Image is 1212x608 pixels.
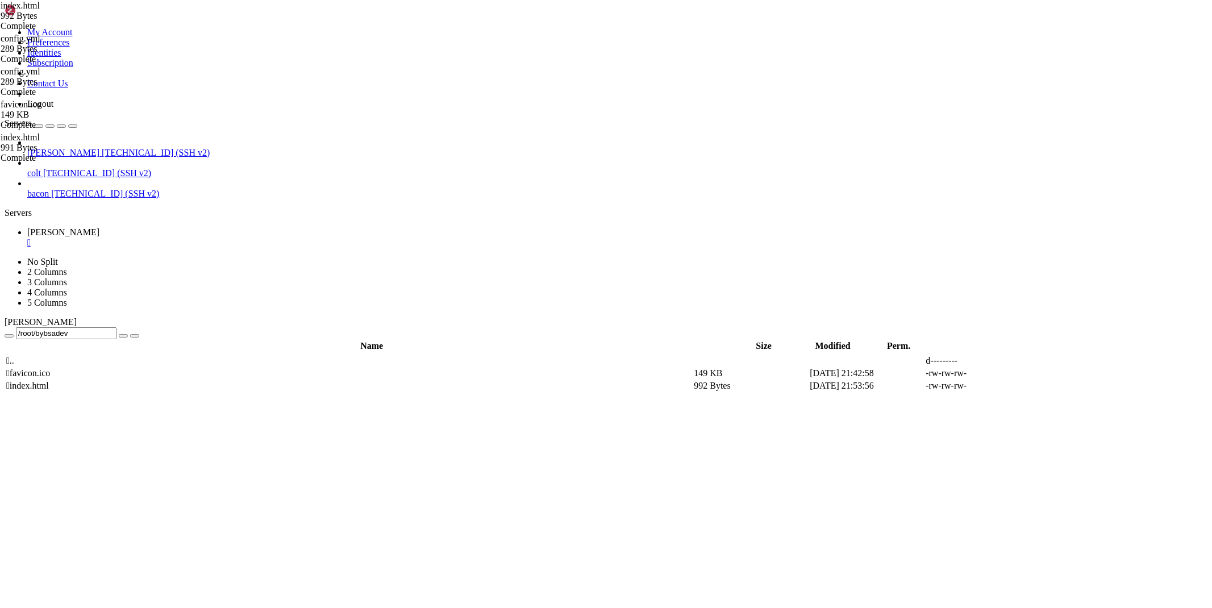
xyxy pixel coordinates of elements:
span: favicon.ico [1,99,41,109]
span: config.yml [1,66,114,87]
span: config.yml [1,66,40,76]
span: config.yml [1,34,114,54]
div: 289 Bytes [1,77,114,87]
span: index.html [1,1,114,21]
span: favicon.ico [1,99,114,120]
div: 149 KB [1,110,114,120]
div: Complete [1,87,114,97]
div: Complete [1,153,114,163]
span: index.html [1,132,114,153]
div: 289 Bytes [1,44,114,54]
span: index.html [1,1,40,10]
span: config.yml [1,34,40,43]
div: 991 Bytes [1,143,114,153]
div: Complete [1,54,114,64]
div: Complete [1,120,114,130]
div: 992 Bytes [1,11,114,21]
div: Complete [1,21,114,31]
span: index.html [1,132,40,142]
